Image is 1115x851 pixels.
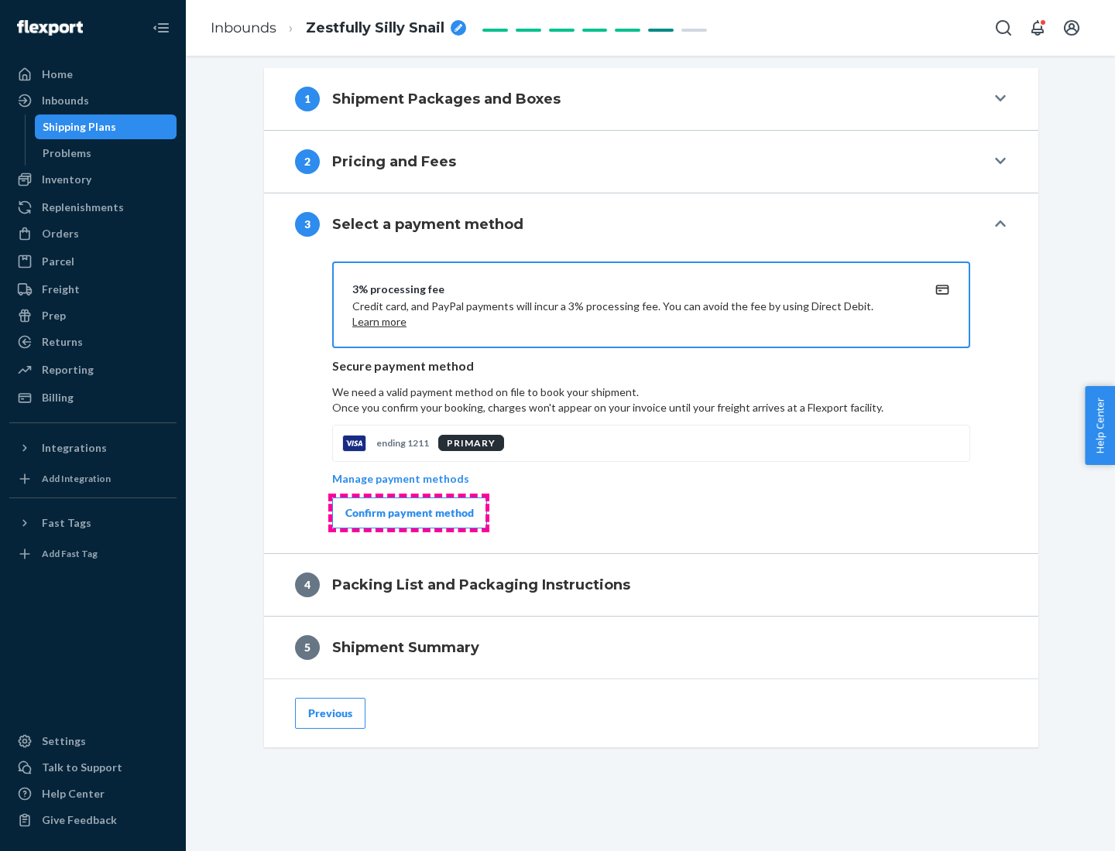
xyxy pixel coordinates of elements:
a: Talk to Support [9,755,177,780]
div: Home [42,67,73,82]
a: Add Fast Tag [9,542,177,566]
button: Give Feedback [9,808,177,832]
button: 4Packing List and Packaging Instructions [264,554,1038,616]
a: Help Center [9,781,177,806]
div: Integrations [42,440,107,456]
a: Settings [9,729,177,754]
a: Shipping Plans [35,114,177,139]
span: Zestfully Silly Snail [306,19,444,39]
button: Learn more [352,314,407,330]
img: Flexport logo [17,20,83,36]
div: 2 [295,149,320,174]
button: Confirm payment method [332,497,487,528]
button: Open notifications [1022,12,1053,43]
a: Inventory [9,167,177,192]
button: 1Shipment Packages and Boxes [264,68,1038,130]
button: Close Navigation [146,12,177,43]
h4: Packing List and Packaging Instructions [332,575,630,595]
a: Inbounds [9,88,177,113]
p: Once you confirm your booking, charges won't appear on your invoice until your freight arrives at... [332,400,970,415]
div: 3 [295,212,320,237]
button: Integrations [9,436,177,460]
a: Prep [9,303,177,328]
div: Returns [42,334,83,350]
div: Fast Tags [42,515,91,531]
ol: breadcrumbs [198,5,479,51]
button: Fast Tags [9,511,177,535]
p: Credit card, and PayPal payments will incur a 3% processing fee. You can avoid the fee by using D... [352,299,913,330]
div: Add Integration [42,472,111,485]
div: Confirm payment method [345,505,474,521]
div: Inbounds [42,93,89,108]
button: 5Shipment Summary [264,617,1038,678]
p: We need a valid payment method on file to book your shipment. [332,384,970,415]
div: 5 [295,635,320,660]
a: Reporting [9,357,177,382]
div: Parcel [42,254,74,269]
div: Prep [42,308,66,323]
div: Orders [42,226,79,241]
h4: Pricing and Fees [332,152,456,172]
div: Replenishments [42,200,124,215]
a: Orders [9,221,177,246]
div: Shipping Plans [43,119,116,135]
a: Home [9,62,177,87]
p: Manage payment methods [332,471,469,487]
div: Inventory [42,172,91,187]
button: Previous [295,698,365,729]
button: Help Center [1085,386,1115,465]
a: Inbounds [211,19,276,36]
div: Reporting [42,362,94,378]
p: Secure payment method [332,357,970,375]
a: Billing [9,385,177,410]
h4: Shipment Packages and Boxes [332,89,561,109]
div: PRIMARY [438,435,504,451]
h4: Shipment Summary [332,637,479,658]
button: 3Select a payment method [264,193,1038,255]
div: Add Fast Tag [42,547,98,560]
button: Open Search Box [988,12,1019,43]
div: 3% processing fee [352,282,913,297]
div: 4 [295,572,320,597]
div: 1 [295,87,320,111]
div: Help Center [42,786,105,801]
div: Talk to Support [42,760,122,775]
a: Parcel [9,249,177,274]
a: Freight [9,277,177,302]
div: Freight [42,282,80,297]
p: ending 1211 [376,436,429,449]
a: Add Integration [9,467,177,491]
div: Problems [43,145,91,161]
div: Give Feedback [42,812,117,828]
a: Returns [9,330,177,354]
a: Replenishments [9,195,177,220]
h4: Select a payment method [332,214,523,234]
button: 2Pricing and Fees [264,131,1038,193]
div: Settings [42,733,86,749]
div: Billing [42,390,74,405]
button: Open account menu [1056,12,1087,43]
a: Problems [35,141,177,166]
